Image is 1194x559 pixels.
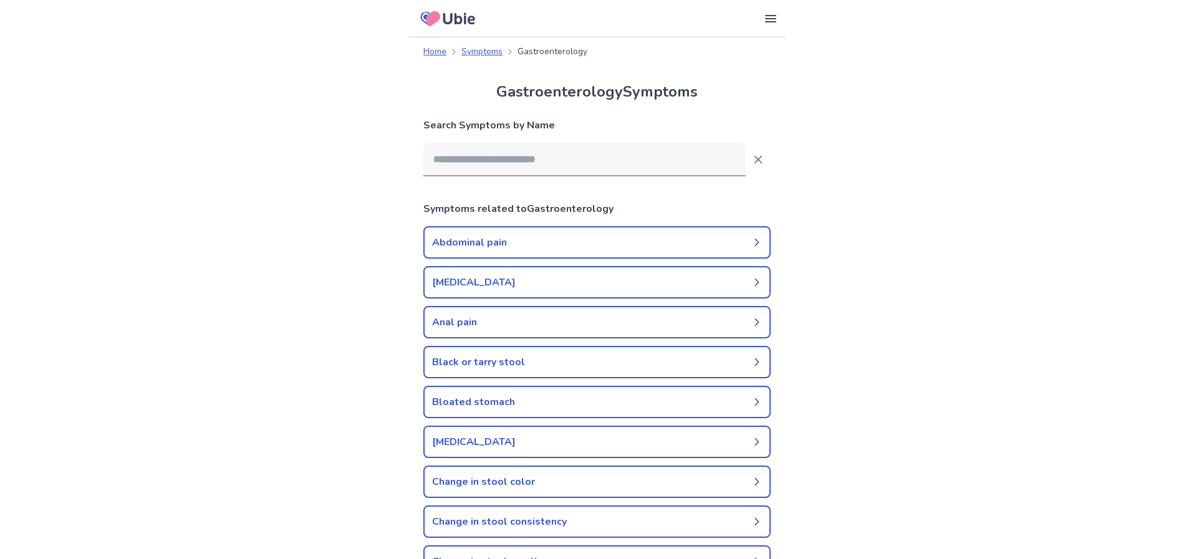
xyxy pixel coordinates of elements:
[423,45,771,58] nav: breadcrumb
[423,505,771,538] a: Change in stool consistency
[423,386,771,418] a: Bloated stomach
[423,266,771,299] a: [MEDICAL_DATA]
[423,118,771,133] p: Search Symptoms by Name
[423,201,771,216] h2: Symptoms related to Gastroenterology
[423,466,771,498] a: Change in stool color
[408,80,786,103] h1: Gastroenterology Symptoms
[461,45,503,58] a: Symptoms
[518,45,587,58] p: Gastroenterology
[423,226,771,259] a: Abdominal pain
[423,45,446,58] a: Home
[423,306,771,338] a: Anal pain
[423,346,771,378] a: Black or tarry stool
[423,426,771,458] a: [MEDICAL_DATA]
